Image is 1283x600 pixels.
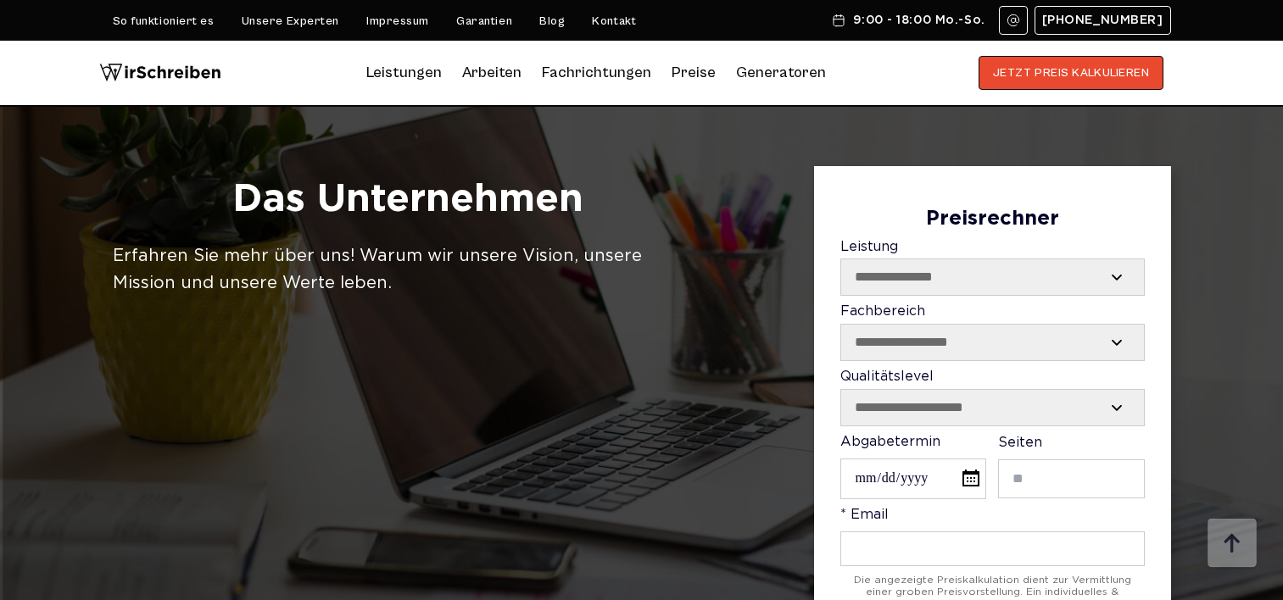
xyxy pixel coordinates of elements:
a: Leistungen [366,59,442,86]
img: logo wirschreiben [99,56,221,90]
span: 9:00 - 18:00 Mo.-So. [853,14,985,27]
a: Preise [672,64,716,81]
img: Email [1007,14,1020,27]
label: Abgabetermin [840,435,986,499]
a: Fachrichtungen [542,59,651,86]
span: [PHONE_NUMBER] [1042,14,1163,27]
div: Preisrechner [840,208,1145,231]
div: Erfahren Sie mehr über uns! Warum wir unsere Vision, unsere Mission und unsere Werte leben. [113,242,704,297]
a: Arbeiten [462,59,522,86]
img: Schedule [831,14,846,27]
h1: Das Unternehmen [113,175,704,225]
a: Garantien [456,14,512,28]
input: * Email [840,531,1145,566]
a: Kontakt [592,14,636,28]
a: Impressum [366,14,429,28]
label: Fachbereich [840,304,1145,361]
select: Leistung [841,259,1144,295]
button: JETZT PREIS KALKULIEREN [979,56,1164,90]
a: Blog [539,14,565,28]
select: Fachbereich [841,325,1144,360]
label: Qualitätslevel [840,369,1145,426]
a: [PHONE_NUMBER] [1035,6,1171,35]
a: Unsere Experten [242,14,339,28]
label: * Email [840,508,1145,566]
img: button top [1207,519,1258,569]
a: So funktioniert es [113,14,215,28]
label: Leistung [840,240,1145,297]
a: Generatoren [736,59,826,86]
span: Seiten [998,436,1042,449]
input: Abgabetermin [840,458,986,498]
select: Qualitätslevel [841,390,1144,425]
